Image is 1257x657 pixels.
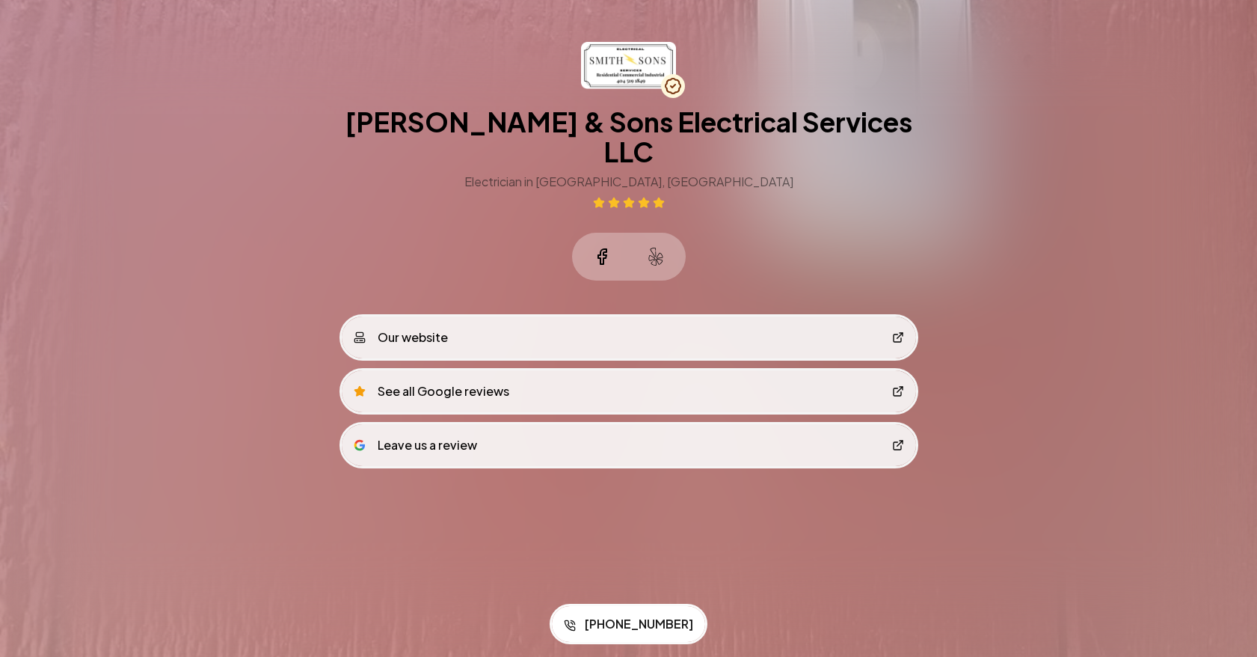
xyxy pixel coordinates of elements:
[342,370,916,412] a: See all Google reviews
[354,436,477,454] div: Leave us a review
[354,439,366,451] img: google logo
[581,42,676,89] img: Smith & Sons Electrical Services LLC
[354,382,509,400] div: See all Google reviews
[354,328,448,346] div: Our website
[342,424,916,466] a: google logoLeave us a review
[342,107,916,167] h1: [PERSON_NAME] & Sons Electrical Services LLC
[552,606,705,642] a: [PHONE_NUMBER]
[464,173,793,191] h3: Electrician in [GEOGRAPHIC_DATA], [GEOGRAPHIC_DATA]
[342,317,916,358] a: Our website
